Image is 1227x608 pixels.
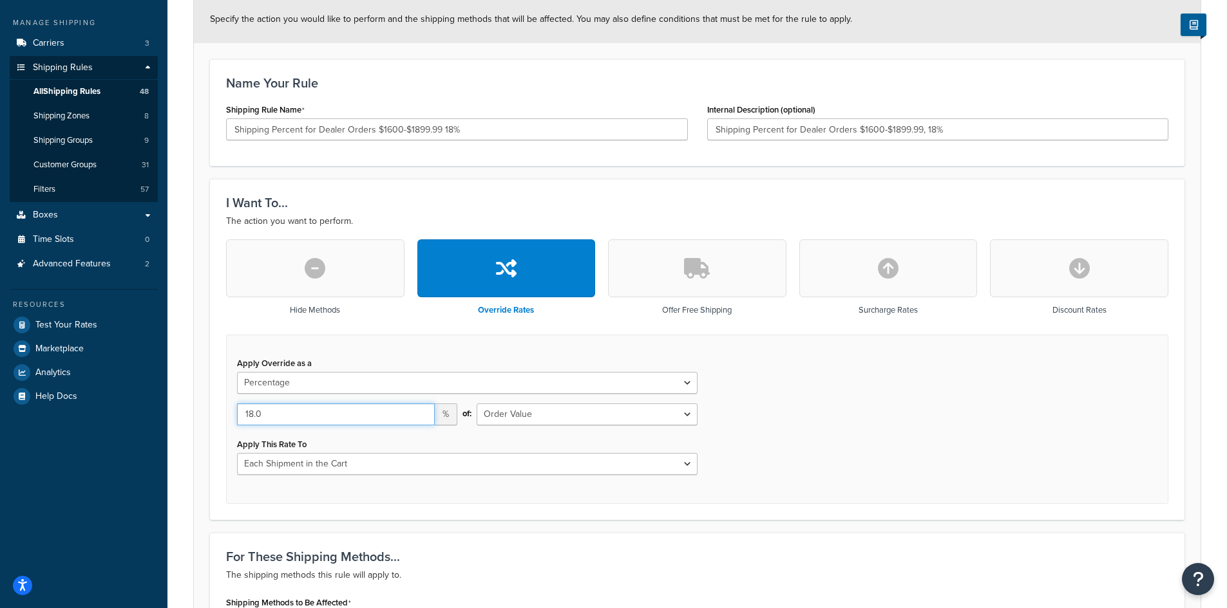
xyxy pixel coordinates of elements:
[33,62,93,73] span: Shipping Rules
[226,105,305,115] label: Shipping Rule Name
[859,306,918,315] h3: Surcharge Rates
[10,178,158,201] a: Filters57
[10,337,158,360] a: Marketplace
[33,184,55,195] span: Filters
[478,306,534,315] h3: Override Rates
[10,56,158,80] a: Shipping Rules
[226,567,1168,583] p: The shipping methods this rule will apply to.
[226,196,1168,210] h3: I Want To...
[1052,306,1107,315] h3: Discount Rates
[226,214,1168,229] p: The action you want to perform.
[10,104,158,128] a: Shipping Zones8
[10,32,158,55] a: Carriers3
[1182,563,1214,595] button: Open Resource Center
[142,160,149,170] span: 31
[10,104,158,128] li: Shipping Zones
[462,405,471,423] span: of:
[145,259,149,270] span: 2
[33,210,58,221] span: Boxes
[1181,14,1206,36] button: Show Help Docs
[707,105,815,115] label: Internal Description (optional)
[435,403,457,425] span: %
[145,234,149,245] span: 0
[140,184,149,195] span: 57
[33,111,90,122] span: Shipping Zones
[10,80,158,104] a: AllShipping Rules48
[35,344,84,355] span: Marketplace
[10,56,158,203] li: Shipping Rules
[226,76,1168,90] h3: Name Your Rule
[290,306,340,315] h3: Hide Methods
[10,385,158,408] a: Help Docs
[10,129,158,152] a: Shipping Groups9
[10,178,158,201] li: Filters
[10,203,158,227] a: Boxes
[662,306,732,315] h3: Offer Free Shipping
[35,320,97,331] span: Test Your Rates
[145,38,149,49] span: 3
[10,153,158,177] li: Customer Groups
[10,361,158,384] a: Analytics
[210,12,852,26] span: Specify the action you would like to perform and the shipping methods that will be affected. You ...
[33,259,111,270] span: Advanced Features
[237,358,312,368] label: Apply Override as a
[35,367,71,378] span: Analytics
[144,111,149,122] span: 8
[10,129,158,152] li: Shipping Groups
[10,153,158,177] a: Customer Groups31
[33,38,64,49] span: Carriers
[226,549,1168,564] h3: For These Shipping Methods...
[10,252,158,276] li: Advanced Features
[144,135,149,146] span: 9
[10,228,158,252] a: Time Slots0
[10,252,158,276] a: Advanced Features2
[140,86,149,97] span: 48
[35,391,77,402] span: Help Docs
[33,160,97,170] span: Customer Groups
[33,234,74,245] span: Time Slots
[10,313,158,336] a: Test Your Rates
[237,439,307,449] label: Apply This Rate To
[10,299,158,310] div: Resources
[10,228,158,252] li: Time Slots
[10,17,158,28] div: Manage Shipping
[33,135,93,146] span: Shipping Groups
[226,598,351,608] label: Shipping Methods to Be Affected
[33,86,100,97] span: All Shipping Rules
[10,32,158,55] li: Carriers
